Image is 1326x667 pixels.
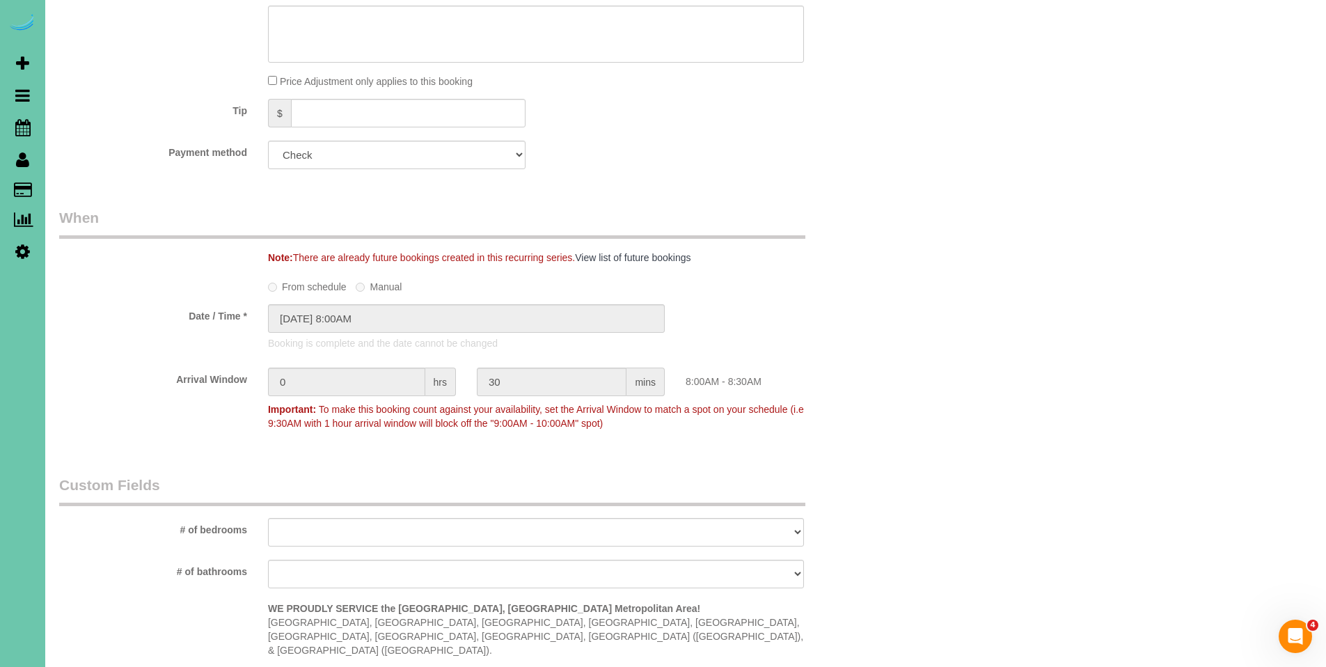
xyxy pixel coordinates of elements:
[626,368,665,396] span: mins
[49,518,258,537] label: # of bedrooms
[49,304,258,323] label: Date / Time *
[258,251,884,265] div: There are already future bookings created in this recurring series.
[59,475,805,506] legend: Custom Fields
[8,14,36,33] img: Automaid Logo
[268,283,277,292] input: From schedule
[268,404,316,415] strong: Important:
[268,252,293,263] strong: Note:
[356,275,402,294] label: Manual
[49,560,258,579] label: # of bathrooms
[356,283,365,292] input: Manual
[49,368,258,386] label: Arrival Window
[1307,620,1318,631] span: 4
[268,404,804,429] span: To make this booking count against your availability, set the Arrival Window to match a spot on y...
[268,336,804,350] p: Booking is complete and the date cannot be changed
[268,275,347,294] label: From schedule
[280,76,473,87] span: Price Adjustment only applies to this booking
[268,304,665,333] input: MM/DD/YYYY HH:MM
[59,207,805,239] legend: When
[268,99,291,127] span: $
[49,99,258,118] label: Tip
[1279,620,1312,653] iframe: Intercom live chat
[49,141,258,159] label: Payment method
[575,252,690,263] a: View list of future bookings
[425,368,456,396] span: hrs
[268,603,700,614] strong: WE PROUDLY SERVICE the [GEOGRAPHIC_DATA], [GEOGRAPHIC_DATA] Metropolitan Area!
[675,368,884,389] div: 8:00AM - 8:30AM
